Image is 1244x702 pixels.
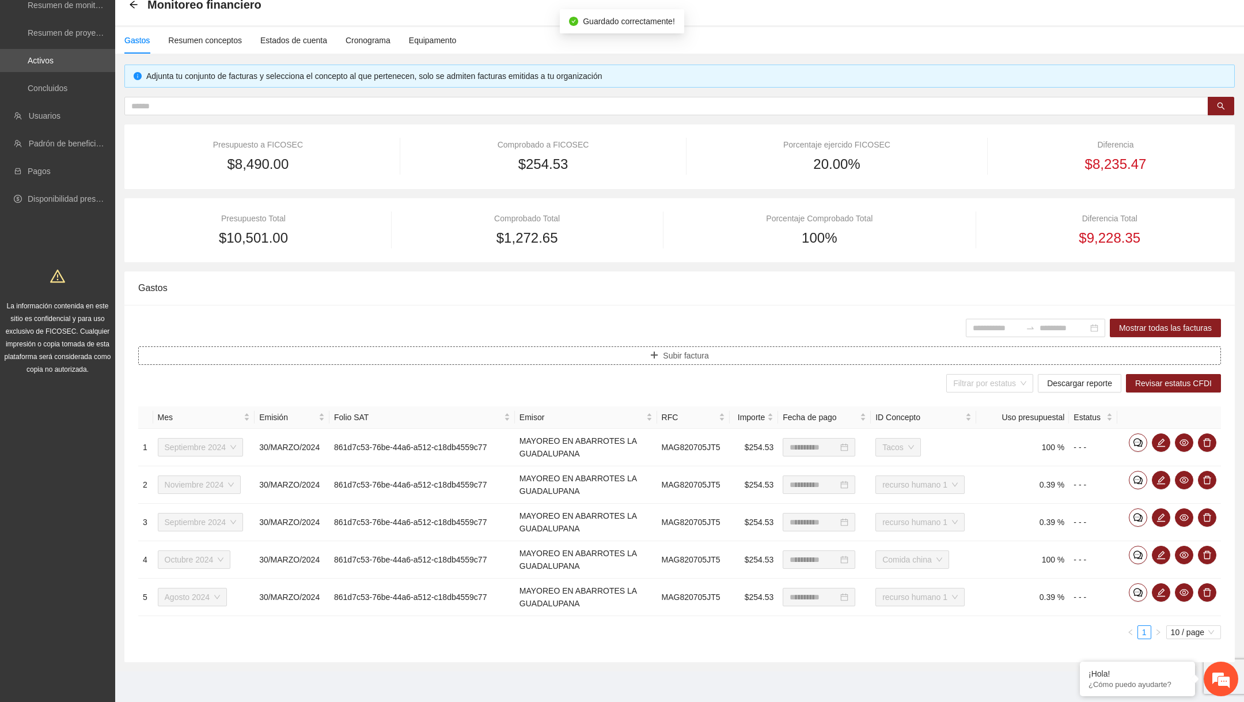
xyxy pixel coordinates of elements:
td: 4 [138,541,153,579]
div: Adjunta tu conjunto de facturas y selecciona el concepto al que pertenecen, solo se admiten factu... [146,70,1226,82]
span: RFC [662,411,717,424]
td: MAYOREO EN ABARROTES LA GUADALUPANA [515,504,657,541]
span: delete [1199,475,1216,485]
span: comment [1129,438,1147,447]
td: 861d7c53-76be-44a6-a512-c18db4559c77 [329,429,515,466]
span: $8,490.00 [227,153,289,175]
td: 0.39 % [976,504,1069,541]
div: Equipamento [409,34,457,47]
td: MAG820705JT5 [657,466,730,504]
td: 5 [138,579,153,616]
td: MAG820705JT5 [657,504,730,541]
td: MAYOREO EN ABARROTES LA GUADALUPANA [515,579,657,616]
td: - - - [1069,579,1117,616]
th: ID Concepto [871,406,976,429]
button: right [1151,625,1165,639]
button: comment [1129,583,1147,602]
button: edit [1152,508,1170,527]
span: swap-right [1026,323,1035,333]
span: 100% [802,227,837,249]
span: eye [1175,588,1193,597]
li: Next Page [1151,625,1165,639]
span: eye [1175,550,1193,560]
div: Presupuesto Total [138,212,369,225]
span: $9,228.35 [1079,227,1140,249]
span: warning [50,269,65,284]
p: ¿Cómo puedo ayudarte? [1088,680,1186,689]
button: delete [1198,433,1216,452]
span: search [1217,102,1225,111]
a: 1 [1138,626,1151,639]
div: Porcentaje Comprobado Total [685,212,953,225]
a: Resumen de proyectos aprobados [28,28,151,37]
span: Agosto 2024 [165,588,221,606]
div: Gastos [124,34,150,47]
td: MAYOREO EN ABARROTES LA GUADALUPANA [515,541,657,579]
td: - - - [1069,429,1117,466]
td: - - - [1069,466,1117,504]
span: $10,501.00 [219,227,288,249]
button: delete [1198,583,1216,602]
span: Revisar estatus CFDI [1135,377,1212,390]
button: comment [1129,471,1147,489]
span: recurso humano 1 [882,476,958,493]
td: 100 % [976,541,1069,579]
td: 861d7c53-76be-44a6-a512-c18db4559c77 [329,466,515,504]
td: 3 [138,504,153,541]
td: MAG820705JT5 [657,579,730,616]
div: ¡Hola! [1088,669,1186,678]
span: Septiembre 2024 [165,514,237,531]
span: comment [1129,588,1147,597]
span: plus [650,351,658,360]
button: comment [1129,433,1147,452]
span: edit [1152,588,1170,597]
div: Presupuesto a FICOSEC [138,138,378,151]
a: Disponibilidad presupuestal [28,194,126,203]
span: edit [1152,513,1170,522]
td: 861d7c53-76be-44a6-a512-c18db4559c77 [329,504,515,541]
span: comment [1129,550,1147,560]
span: left [1127,629,1134,636]
span: Subir factura [663,349,708,362]
button: search [1208,97,1234,115]
span: Emisor [519,411,644,424]
button: edit [1152,583,1170,602]
span: 10 / page [1171,626,1216,639]
div: Page Size [1166,625,1221,639]
td: 861d7c53-76be-44a6-a512-c18db4559c77 [329,579,515,616]
th: Mes [153,406,255,429]
span: Guardado correctamente! [583,17,675,26]
span: edit [1152,438,1170,447]
div: Estados de cuenta [260,34,327,47]
span: eye [1175,475,1193,485]
a: Usuarios [29,111,60,120]
button: comment [1129,546,1147,564]
span: delete [1199,513,1216,522]
div: Diferencia Total [998,212,1221,225]
button: eye [1175,583,1193,602]
td: - - - [1069,541,1117,579]
div: Comprobado a FICOSEC [423,138,663,151]
button: eye [1175,471,1193,489]
td: MAG820705JT5 [657,541,730,579]
th: Folio SAT [329,406,515,429]
span: Descargar reporte [1047,377,1112,390]
span: La información contenida en este sitio es confidencial y para uso exclusivo de FICOSEC. Cualquier... [5,302,111,373]
span: info-circle [134,72,142,80]
span: Folio SAT [334,411,502,424]
th: Estatus [1069,406,1117,429]
span: recurso humano 1 [882,588,958,606]
span: eye [1175,513,1193,522]
button: edit [1152,546,1170,564]
button: delete [1198,546,1216,564]
button: delete [1198,471,1216,489]
span: Septiembre 2024 [165,439,237,456]
span: comment [1129,513,1147,522]
span: Emisión [259,411,316,424]
td: 30/MARZO/2024 [255,466,329,504]
th: Fecha de pago [778,406,871,429]
th: RFC [657,406,730,429]
span: $8,235.47 [1085,153,1147,175]
td: $254.53 [730,541,778,579]
div: Porcentaje ejercido FICOSEC [708,138,965,151]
